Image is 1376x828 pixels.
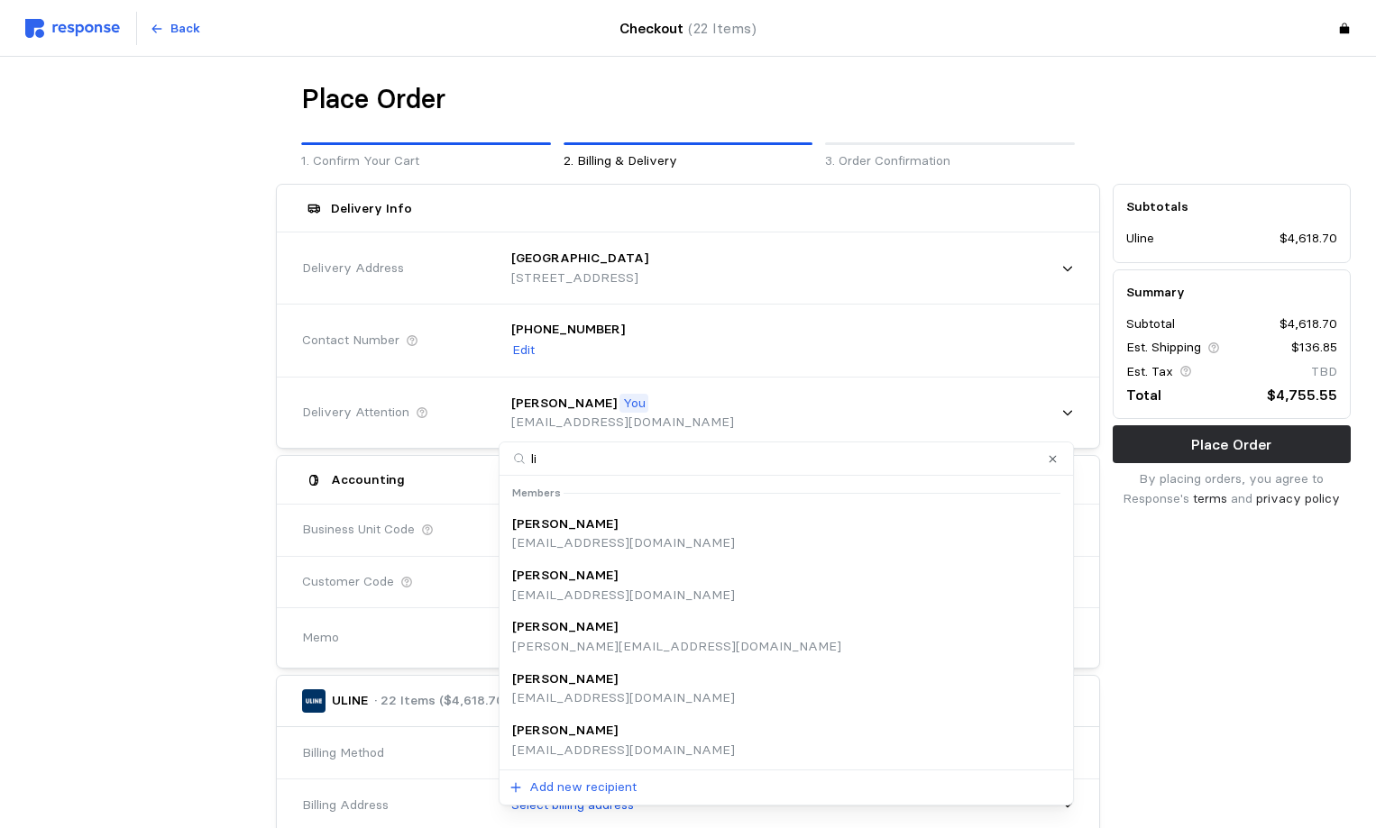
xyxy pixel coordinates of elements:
p: ULINE [332,691,368,711]
p: Edit [512,341,535,360]
p: Total [1126,384,1161,406]
p: $136.85 [1291,338,1337,358]
p: [PERSON_NAME][EMAIL_ADDRESS][DOMAIN_NAME] [512,637,841,657]
p: [STREET_ADDRESS] [511,268,648,288]
h4: Checkout [619,17,757,40]
span: (22 Items) [688,20,757,37]
span: Delivery Attention [302,403,409,423]
p: Est. Tax [1126,362,1173,382]
p: [EMAIL_ADDRESS][DOMAIN_NAME] [512,586,735,605]
p: You [623,394,646,414]
p: [PERSON_NAME] [512,721,618,741]
p: 2. Billing & Delivery [564,151,813,171]
p: Subtotal [1126,314,1175,334]
p: [PHONE_NUMBER] [511,320,625,340]
span: Business Unit Code [302,520,415,540]
p: 1. Confirm Your Cart [301,151,551,171]
p: [EMAIL_ADDRESS][DOMAIN_NAME] [511,413,734,432]
button: Add new recipient [509,777,638,798]
p: [EMAIL_ADDRESS][DOMAIN_NAME] [512,688,735,708]
p: Add new recipient [529,778,637,797]
p: [PERSON_NAME] [512,669,618,689]
button: Clear value [1044,450,1061,468]
p: [PERSON_NAME] [511,394,617,414]
span: Contact Number [302,331,399,350]
p: [GEOGRAPHIC_DATA] [511,249,648,268]
p: Back [170,19,200,39]
h5: Summary [1126,283,1337,302]
h5: Accounting [331,470,405,489]
button: Edit [511,340,536,361]
button: Back [140,12,210,46]
input: Search [500,442,1073,476]
p: TBD [1311,362,1337,382]
p: $4,618.70 [1280,314,1337,334]
h1: Place Order [301,82,445,117]
p: $4,618.70 [1280,229,1337,249]
span: Customer Code [302,572,394,592]
p: · 22 Items ($4,618.70) [374,691,509,711]
h5: Delivery Info [331,199,412,218]
div: Members [502,478,1069,507]
p: 3. Order Confirmation [825,151,1075,171]
button: ULINE· 22 Items ($4,618.70) [277,676,1099,726]
a: privacy policy [1256,490,1340,506]
p: [EMAIL_ADDRESS][DOMAIN_NAME] [512,533,735,553]
p: [PERSON_NAME] [512,566,618,586]
img: svg%3e [25,19,120,38]
h5: Subtotals [1126,197,1337,216]
button: Place Order [1113,425,1351,463]
a: terms [1193,490,1227,506]
p: [PERSON_NAME] [512,514,618,534]
p: Est. Shipping [1126,338,1201,358]
p: $4,755.55 [1267,384,1337,406]
span: Delivery Address [302,259,404,278]
p: [EMAIL_ADDRESS][DOMAIN_NAME] [512,741,735,760]
span: Billing Address [302,796,389,815]
p: [PERSON_NAME] [512,617,618,637]
p: By placing orders, you agree to Response's and [1113,469,1351,508]
p: Place Order [1191,433,1271,456]
span: Billing Method [302,743,384,763]
p: Uline [1126,229,1154,249]
span: Memo [302,628,339,648]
